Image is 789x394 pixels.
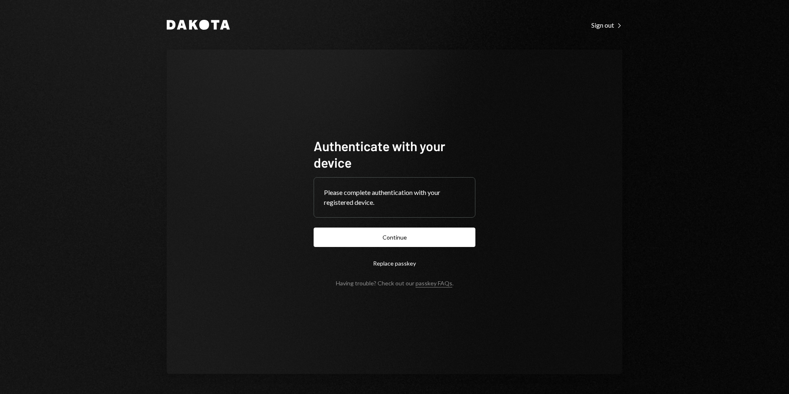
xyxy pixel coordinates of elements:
[591,20,622,29] a: Sign out
[324,188,465,207] div: Please complete authentication with your registered device.
[314,228,475,247] button: Continue
[314,138,475,171] h1: Authenticate with your device
[591,21,622,29] div: Sign out
[416,280,452,287] a: passkey FAQs
[336,280,454,287] div: Having trouble? Check out our .
[314,254,475,273] button: Replace passkey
